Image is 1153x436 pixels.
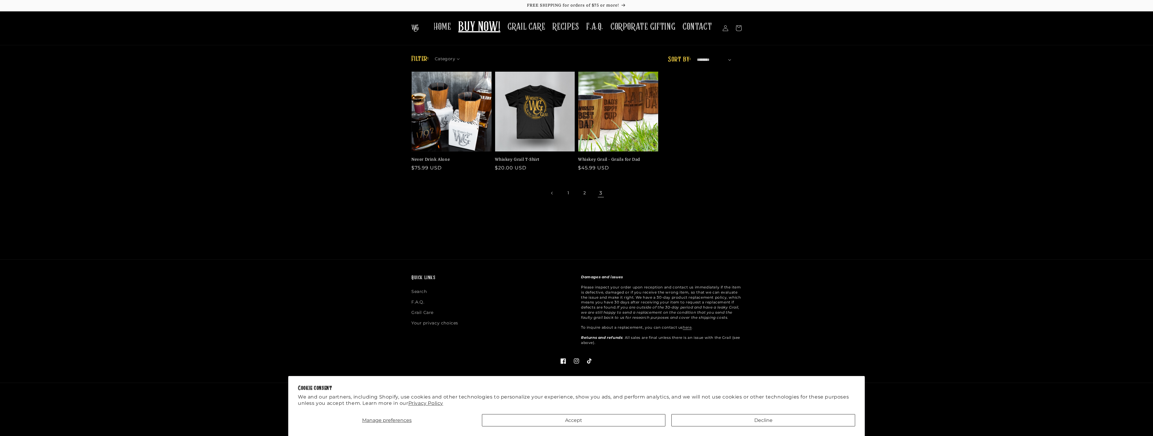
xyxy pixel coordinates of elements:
[482,414,666,426] button: Accept
[434,21,451,33] span: HOME
[607,17,679,36] a: CORPORATE GIFTING
[581,275,623,279] strong: Damages and issues
[411,297,425,307] a: F.A.Q.
[682,21,712,33] span: CONTACT
[411,307,434,318] a: Grail Care
[455,16,504,39] a: BUY NOW!
[586,21,603,33] span: F.A.Q.
[298,414,476,426] button: Manage preferences
[458,19,500,36] span: BUY NOW!
[507,21,545,33] span: GRAIL CARE
[594,187,607,200] span: Page 3
[578,187,591,200] a: Page 2
[430,17,455,36] a: HOME
[546,187,559,200] a: Previous page
[411,187,742,200] nav: Pagination
[583,17,607,36] a: F.A.Q.
[362,417,412,423] span: Manage preferences
[552,21,579,33] span: RECIPES
[581,275,742,345] p: Please inspect your order upon reception and contact us immediately if the item is defective, dam...
[578,157,655,162] a: Whiskey Grail - Grails for Dad
[435,54,464,61] summary: Category
[562,187,575,200] a: Page 1
[668,56,691,63] label: Sort by:
[683,325,691,330] a: here
[504,17,549,36] a: GRAIL CARE
[6,3,1147,8] p: FREE SHIPPING for orders of $75 or more!
[411,275,572,282] h2: Quick links
[408,400,443,406] a: Privacy Policy
[298,394,855,407] p: We and our partners, including Shopify, use cookies and other technologies to personalize your ex...
[435,56,455,62] span: Category
[411,54,429,64] h2: Filter:
[411,318,458,328] a: Your privacy choices
[610,21,675,33] span: CORPORATE GIFTING
[581,305,740,320] em: If you are outside of the 30-day period and have a leaky Grail, we are still happy to send a repl...
[679,17,716,36] a: CONTACT
[581,335,622,340] strong: Returns and refunds
[411,288,427,297] a: Search
[549,17,583,36] a: RECIPES
[671,414,855,426] button: Decline
[495,157,572,162] a: Whiskey Grail T-Shirt
[411,157,488,162] a: Never Drink Alone
[411,25,419,32] img: The Whiskey Grail
[298,386,855,391] h2: Cookie consent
